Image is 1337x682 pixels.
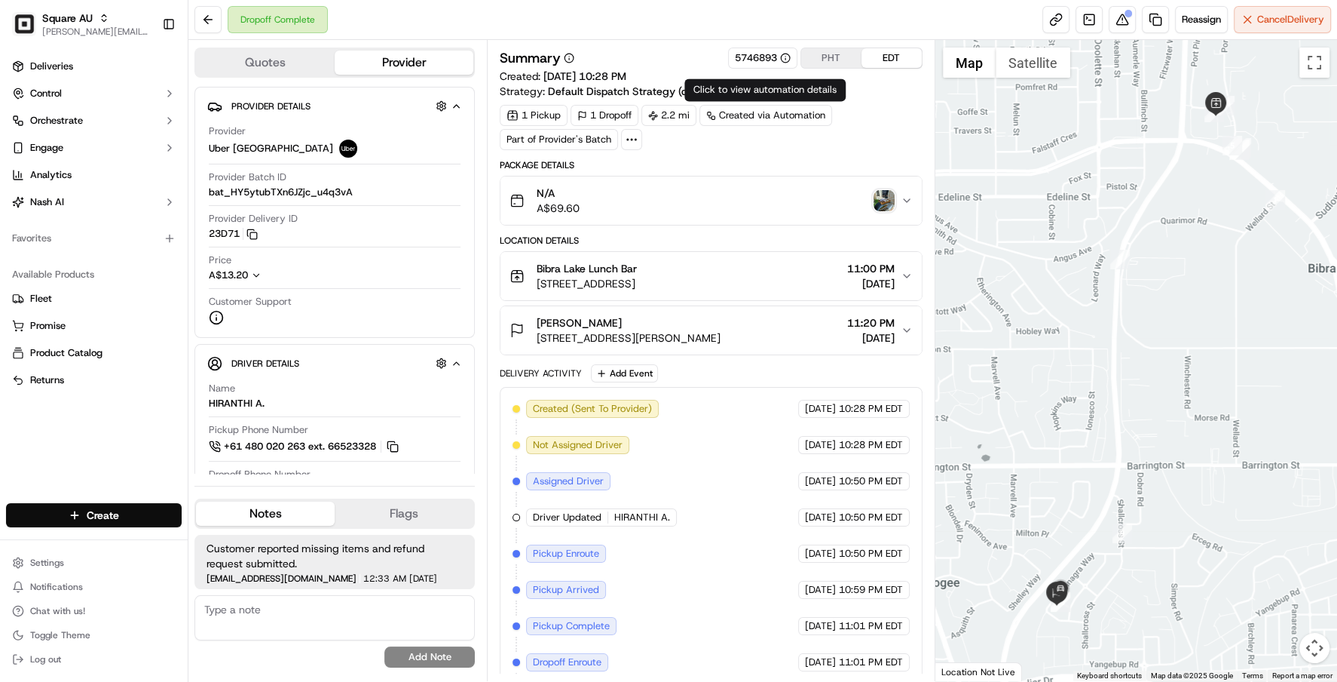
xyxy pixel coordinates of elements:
[150,255,182,266] span: Pylon
[106,254,182,266] a: Powered byPylon
[500,105,568,126] div: 1 Pickup
[996,48,1070,78] button: Show satellite imagery
[127,220,139,232] div: 💻
[533,402,652,416] span: Created (Sent To Provider)
[207,351,462,376] button: Driver Details
[533,547,599,561] span: Pickup Enroute
[1234,6,1331,33] button: CancelDelivery
[537,261,637,276] span: Bibra Lake Lunch Bar
[121,212,248,239] a: 💻API Documentation
[209,269,248,281] span: A$13.20
[1110,250,1130,269] div: 8
[839,438,903,452] span: 10:28 PM EDT
[839,583,903,597] span: 10:59 PM EDT
[30,292,52,306] span: Fleet
[533,438,623,452] span: Not Assigned Driver
[209,186,353,199] span: bat_HY5ytubTXn6JZjc_u4q3vA
[537,276,637,291] span: [STREET_ADDRESS]
[533,619,610,633] span: Pickup Complete
[30,168,72,182] span: Analytics
[500,235,922,247] div: Location Details
[209,382,235,395] span: Name
[839,402,903,416] span: 10:28 PM EDT
[801,48,861,68] button: PHT
[231,100,311,112] span: Provider Details
[231,358,299,370] span: Driver Details
[15,143,42,170] img: 1736555255976-a54dd68f-1ca7-489b-9aae-adbdc363a1c4
[12,373,176,387] a: Returns
[1222,136,1242,155] div: 5
[6,190,182,214] button: Nash AI
[209,142,333,155] span: Uber [GEOGRAPHIC_DATA]
[6,263,182,287] div: Available Products
[6,341,182,365] button: Product Catalog
[537,330,721,346] span: [STREET_ADDRESS][PERSON_NAME]
[87,508,119,523] span: Create
[209,124,246,138] span: Provider
[30,653,61,665] span: Log out
[805,402,836,416] span: [DATE]
[533,511,601,524] span: Driver Updated
[6,54,182,78] a: Deliveries
[363,574,406,583] span: 12:33 AM
[591,364,658,382] button: Add Event
[805,511,836,524] span: [DATE]
[537,201,580,216] span: A$69.60
[943,48,996,78] button: Show street map
[42,26,150,38] button: [PERSON_NAME][EMAIL_ADDRESS][DOMAIN_NAME]
[209,423,308,437] span: Pickup Phone Number
[209,295,292,309] span: Customer Support
[839,619,903,633] span: 11:01 PM EDT
[15,220,27,232] div: 📗
[1257,13,1324,26] span: Cancel Delivery
[939,662,989,681] a: Open this area in Google Maps (opens a new window)
[30,87,62,100] span: Control
[500,306,921,355] button: [PERSON_NAME][STREET_ADDRESS][PERSON_NAME]11:20 PM[DATE]
[537,186,580,201] span: N/A
[935,662,1022,681] div: Location Not Live
[196,51,335,75] button: Quotes
[207,94,462,118] button: Provider Details
[51,143,247,158] div: Start new chat
[30,114,83,127] span: Orchestrate
[873,190,895,211] img: photo_proof_of_delivery image
[6,503,182,527] button: Create
[6,552,182,573] button: Settings
[39,97,271,112] input: Got a question? Start typing here...
[42,11,93,26] button: Square AU
[224,440,376,453] span: +61 480 020 263 ext. 66523328
[500,69,626,84] span: Created:
[805,583,836,597] span: [DATE]
[12,292,176,306] a: Fleet
[533,475,604,488] span: Assigned Driver
[142,218,242,233] span: API Documentation
[209,227,258,241] button: 23D71
[12,346,176,360] a: Product Catalog
[684,78,846,101] div: Click to view automation details
[30,218,115,233] span: Knowledge Base
[533,656,601,669] span: Dropoff Enroute
[209,253,231,267] span: Price
[500,51,561,65] h3: Summary
[939,662,989,681] img: Google
[6,136,182,160] button: Engage
[51,158,191,170] div: We're available if you need us!
[1151,671,1233,680] span: Map data ©2025 Google
[196,502,335,526] button: Notes
[256,148,274,166] button: Start new chat
[6,314,182,338] button: Promise
[30,141,63,155] span: Engage
[6,601,182,622] button: Chat with us!
[6,226,182,250] div: Favorites
[571,105,638,126] div: 1 Dropoff
[735,51,791,65] button: 5746893
[209,269,341,282] button: A$13.20
[30,629,90,641] span: Toggle Theme
[6,287,182,311] button: Fleet
[9,212,121,239] a: 📗Knowledge Base
[805,475,836,488] span: [DATE]
[543,69,626,83] span: [DATE] 10:28 PM
[699,105,832,126] a: Created via Automation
